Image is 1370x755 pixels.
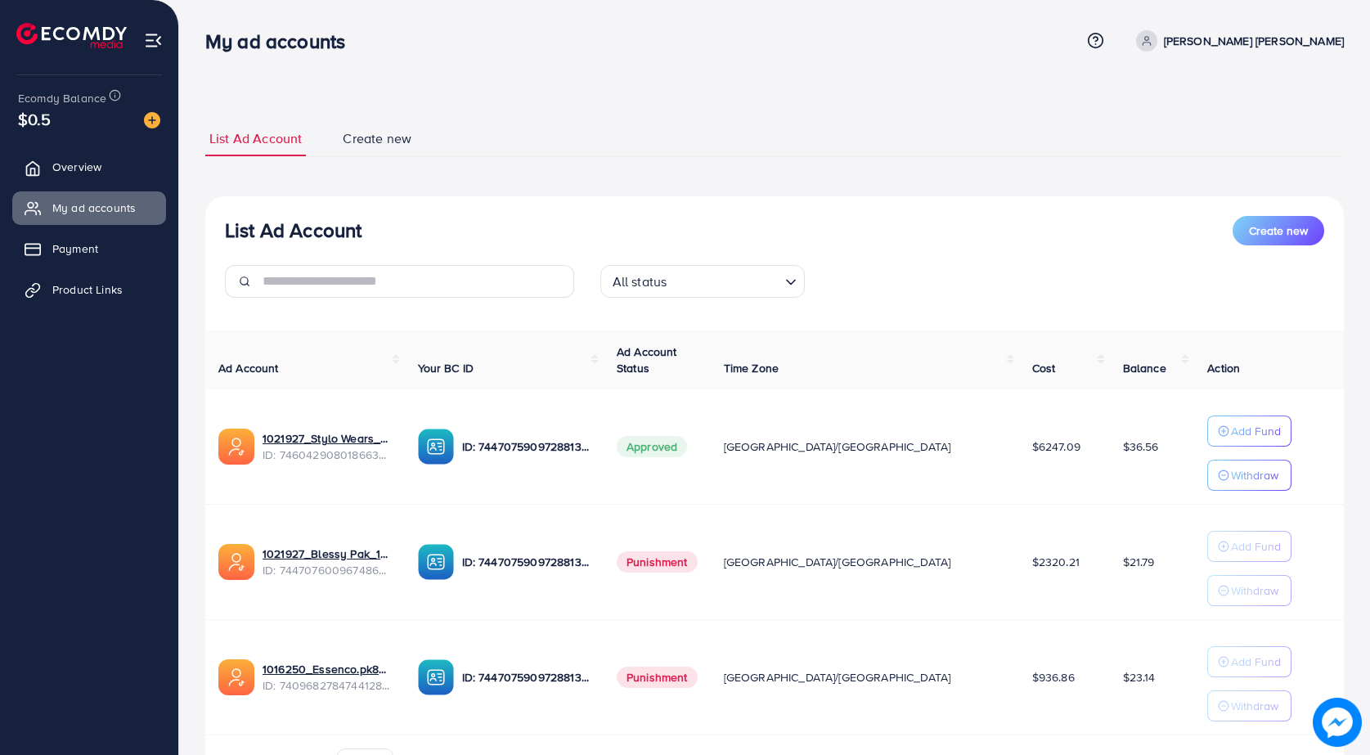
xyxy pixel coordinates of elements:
[1123,438,1159,455] span: $36.56
[343,129,411,148] span: Create new
[600,265,805,298] div: Search for option
[1231,465,1278,485] p: Withdraw
[724,554,951,570] span: [GEOGRAPHIC_DATA]/[GEOGRAPHIC_DATA]
[617,436,687,457] span: Approved
[617,344,677,376] span: Ad Account Status
[12,191,166,224] a: My ad accounts
[209,129,302,148] span: List Ad Account
[218,659,254,695] img: ic-ads-acc.e4c84228.svg
[1207,575,1291,606] button: Withdraw
[263,546,392,562] a: 1021927_Blessy Pak_1733907511812
[617,667,698,688] span: Punishment
[724,669,951,685] span: [GEOGRAPHIC_DATA]/[GEOGRAPHIC_DATA]
[263,562,392,578] span: ID: 7447076009674866705
[1207,360,1240,376] span: Action
[12,232,166,265] a: Payment
[218,544,254,580] img: ic-ads-acc.e4c84228.svg
[1231,421,1281,441] p: Add Fund
[617,551,698,573] span: Punishment
[263,447,392,463] span: ID: 7460429080186634241
[672,267,778,294] input: Search for option
[1123,669,1156,685] span: $23.14
[609,270,671,294] span: All status
[1032,438,1080,455] span: $6247.09
[462,552,591,572] p: ID: 7447075909728813072
[263,430,392,464] div: <span class='underline'>1021927_Stylo Wears_1737016512530</span></br>7460429080186634241
[144,112,160,128] img: image
[1231,652,1281,672] p: Add Fund
[263,661,392,694] div: <span class='underline'>1016250_Essenco.pk8_1725201216863</span></br>7409682784744128513
[218,429,254,465] img: ic-ads-acc.e4c84228.svg
[205,29,358,53] h3: My ad accounts
[1249,222,1308,239] span: Create new
[418,659,454,695] img: ic-ba-acc.ded83a64.svg
[263,430,392,447] a: 1021927_Stylo Wears_1737016512530
[52,281,123,298] span: Product Links
[1313,698,1362,747] img: image
[1123,554,1155,570] span: $21.79
[418,429,454,465] img: ic-ba-acc.ded83a64.svg
[1233,216,1324,245] button: Create new
[225,218,362,242] h3: List Ad Account
[1231,537,1281,556] p: Add Fund
[724,438,951,455] span: [GEOGRAPHIC_DATA]/[GEOGRAPHIC_DATA]
[1207,646,1291,677] button: Add Fund
[144,31,163,50] img: menu
[18,90,106,106] span: Ecomdy Balance
[1207,460,1291,491] button: Withdraw
[1207,416,1291,447] button: Add Fund
[1032,360,1056,376] span: Cost
[1231,581,1278,600] p: Withdraw
[418,360,474,376] span: Your BC ID
[1032,669,1075,685] span: $936.86
[263,661,392,677] a: 1016250_Essenco.pk8_1725201216863
[218,360,279,376] span: Ad Account
[16,23,127,48] img: logo
[12,151,166,183] a: Overview
[1207,531,1291,562] button: Add Fund
[1123,360,1166,376] span: Balance
[1164,31,1344,51] p: [PERSON_NAME] [PERSON_NAME]
[1032,554,1080,570] span: $2320.21
[12,273,166,306] a: Product Links
[462,437,591,456] p: ID: 7447075909728813072
[263,677,392,694] span: ID: 7409682784744128513
[52,159,101,175] span: Overview
[52,200,136,216] span: My ad accounts
[1130,30,1344,52] a: [PERSON_NAME] [PERSON_NAME]
[52,240,98,257] span: Payment
[263,546,392,579] div: <span class='underline'>1021927_Blessy Pak_1733907511812</span></br>7447076009674866705
[1231,696,1278,716] p: Withdraw
[418,544,454,580] img: ic-ba-acc.ded83a64.svg
[18,107,52,131] span: $0.5
[724,360,779,376] span: Time Zone
[462,667,591,687] p: ID: 7447075909728813072
[1207,690,1291,721] button: Withdraw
